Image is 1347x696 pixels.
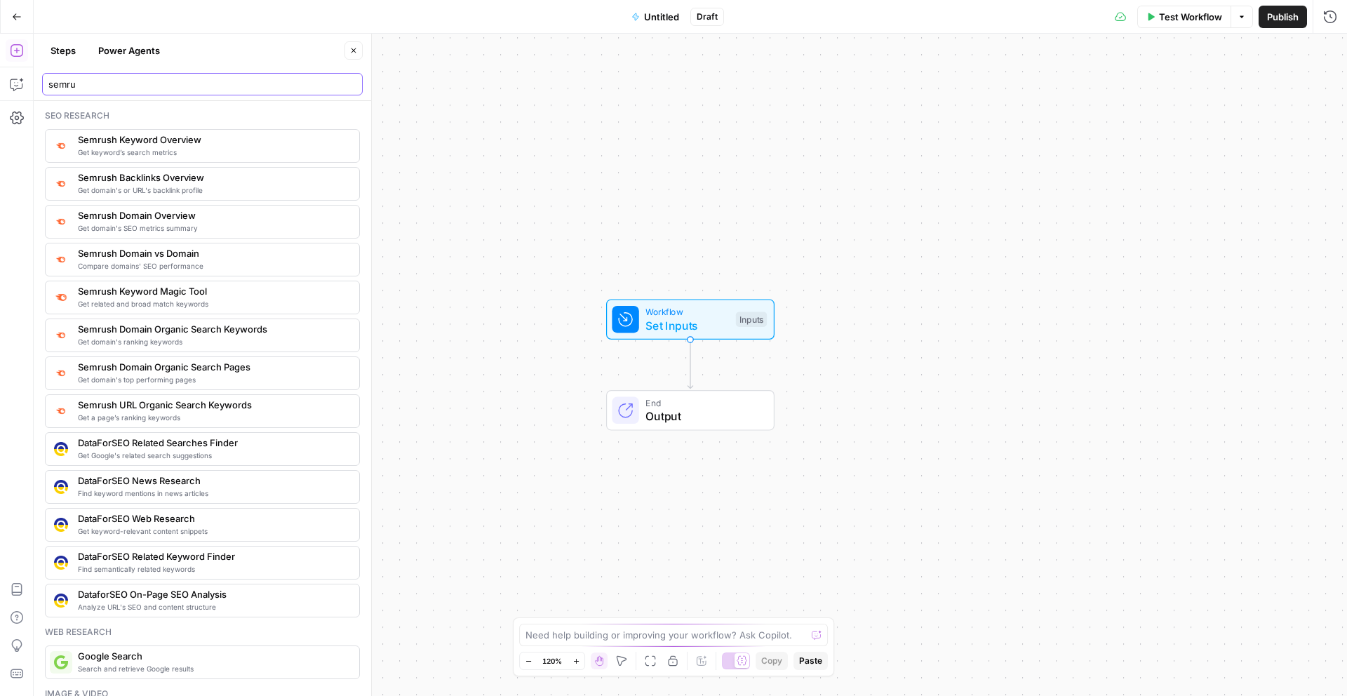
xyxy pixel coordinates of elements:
[78,436,348,450] span: DataForSEO Related Searches Finder
[645,408,760,424] span: Output
[78,360,348,374] span: Semrush Domain Organic Search Pages
[54,253,68,265] img: zn8kcn4lc16eab7ly04n2pykiy7x
[54,215,68,227] img: 4e4w6xi9sjogcjglmt5eorgxwtyu
[54,329,68,341] img: p4kt2d9mz0di8532fmfgvfq6uqa0
[1267,10,1299,24] span: Publish
[78,322,348,336] span: Semrush Domain Organic Search Keywords
[54,556,68,570] img: se7yyxfvbxn2c3qgqs66gfh04cl6
[54,178,68,189] img: 3lyvnidk9veb5oecvmize2kaffdg
[799,655,822,667] span: Paste
[78,549,348,563] span: DataForSEO Related Keyword Finder
[54,480,68,494] img: vjoh3p9kohnippxyp1brdnq6ymi1
[48,77,356,91] input: Search steps
[78,601,348,613] span: Analyze URL's SEO and content structure
[78,147,348,158] span: Get keyword’s search metrics
[761,655,782,667] span: Copy
[42,39,84,62] button: Steps
[90,39,168,62] button: Power Agents
[78,298,348,309] span: Get related and broad match keywords
[644,10,679,24] span: Untitled
[1137,6,1231,28] button: Test Workflow
[78,336,348,347] span: Get domain's ranking keywords
[78,649,348,663] span: Google Search
[54,594,68,608] img: y3iv96nwgxbwrvt76z37ug4ox9nv
[623,6,688,28] button: Untitled
[78,374,348,385] span: Get domain's top performing pages
[78,398,348,412] span: Semrush URL Organic Search Keywords
[1159,10,1222,24] span: Test Workflow
[78,663,348,674] span: Search and retrieve Google results
[78,260,348,272] span: Compare domains' SEO performance
[78,222,348,234] span: Get domain's SEO metrics summary
[736,312,767,327] div: Inputs
[78,170,348,185] span: Semrush Backlinks Overview
[45,109,360,122] div: Seo research
[78,133,348,147] span: Semrush Keyword Overview
[78,185,348,196] span: Get domain's or URL's backlink profile
[54,290,68,304] img: 8a3tdog8tf0qdwwcclgyu02y995m
[560,299,821,340] div: WorkflowSet InputsInputs
[645,305,729,319] span: Workflow
[54,405,68,417] img: ey5lt04xp3nqzrimtu8q5fsyor3u
[78,587,348,601] span: DataforSEO On-Page SEO Analysis
[78,246,348,260] span: Semrush Domain vs Domain
[45,626,360,638] div: Web research
[54,518,68,532] img: 3hnddut9cmlpnoegpdll2wmnov83
[78,474,348,488] span: DataForSEO News Research
[560,390,821,431] div: EndOutput
[54,367,68,379] img: otu06fjiulrdwrqmbs7xihm55rg9
[54,442,68,456] img: 9u0p4zbvbrir7uayayktvs1v5eg0
[78,284,348,298] span: Semrush Keyword Magic Tool
[78,563,348,575] span: Find semantically related keywords
[78,208,348,222] span: Semrush Domain Overview
[54,140,68,152] img: v3j4otw2j2lxnxfkcl44e66h4fup
[793,652,828,670] button: Paste
[645,396,760,409] span: End
[542,655,562,667] span: 120%
[78,412,348,423] span: Get a page’s ranking keywords
[697,11,718,23] span: Draft
[688,340,692,389] g: Edge from start to end
[645,317,729,334] span: Set Inputs
[78,526,348,537] span: Get keyword-relevant content snippets
[1259,6,1307,28] button: Publish
[78,450,348,461] span: Get Google's related search suggestions
[756,652,788,670] button: Copy
[78,511,348,526] span: DataForSEO Web Research
[78,488,348,499] span: Find keyword mentions in news articles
